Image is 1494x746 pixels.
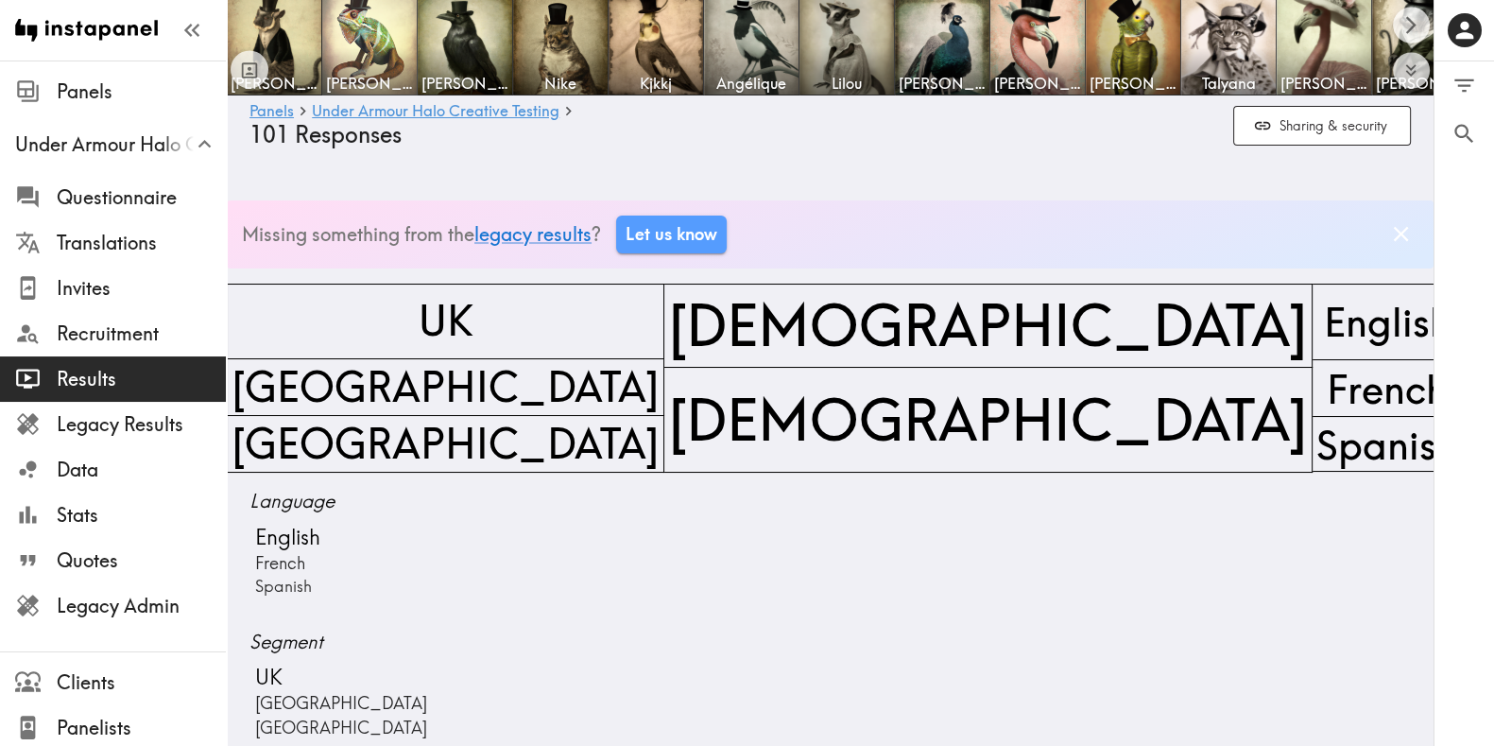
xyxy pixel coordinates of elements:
span: [DEMOGRAPHIC_DATA] [664,282,1312,369]
span: Legacy Results [57,411,226,438]
span: [GEOGRAPHIC_DATA] [250,716,427,739]
span: [PERSON_NAME] [326,73,413,94]
span: Language [249,488,1411,514]
span: Segment [249,629,1411,655]
button: Sharing & security [1233,106,1411,147]
span: Panelists [57,715,226,741]
span: Filter Responses [1451,73,1477,98]
button: Search [1434,110,1494,158]
span: Lilou [803,73,890,94]
span: [PERSON_NAME] [899,73,986,94]
button: Scroll right [1393,7,1430,43]
span: Quotes [57,547,226,574]
span: [PERSON_NAME] [1090,73,1176,94]
span: [GEOGRAPHIC_DATA] [250,691,427,715]
span: 101 Responses [249,121,402,148]
span: Search [1451,121,1477,147]
span: Kjkkj [612,73,699,94]
button: Toggle between responses and questions [231,51,268,89]
span: English [1320,290,1455,353]
span: [PERSON_NAME] [994,73,1081,94]
a: Under Armour Halo Creative Testing [312,103,559,121]
button: Filter Responses [1434,61,1494,110]
span: Translations [57,230,226,256]
span: English [250,522,320,551]
a: Panels [249,103,294,121]
span: Talyana [1185,73,1272,94]
span: Nike [517,73,604,94]
span: [PERSON_NAME] [421,73,508,94]
button: Dismiss banner [1383,217,1418,252]
a: legacy results [474,222,592,246]
span: Data [57,457,226,483]
p: Missing something from the ? [242,221,601,248]
span: French [250,551,305,575]
span: [GEOGRAPHIC_DATA] [228,355,663,419]
span: UK [250,663,283,692]
span: French [1323,357,1451,420]
span: UK [415,288,477,353]
button: Expand to show all items [1393,52,1430,89]
span: Angélique [708,73,795,94]
span: [PERSON_NAME] [1280,73,1367,94]
span: Panels [57,78,226,105]
span: Clients [57,669,226,696]
span: Spanish [1313,413,1462,476]
span: [GEOGRAPHIC_DATA] [228,411,663,476]
span: Under Armour Halo Creative Testing [15,131,226,158]
span: [PERSON_NAME] [1376,73,1463,94]
span: Invites [57,275,226,302]
span: [DEMOGRAPHIC_DATA] [664,376,1312,463]
span: [PERSON_NAME] [231,73,318,94]
span: Recruitment [57,321,226,347]
span: Spanish [250,575,312,599]
a: Let us know [616,216,727,253]
span: Legacy Admin [57,593,226,619]
span: Results [57,366,226,392]
span: Questionnaire [57,184,226,211]
span: Stats [57,502,226,529]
